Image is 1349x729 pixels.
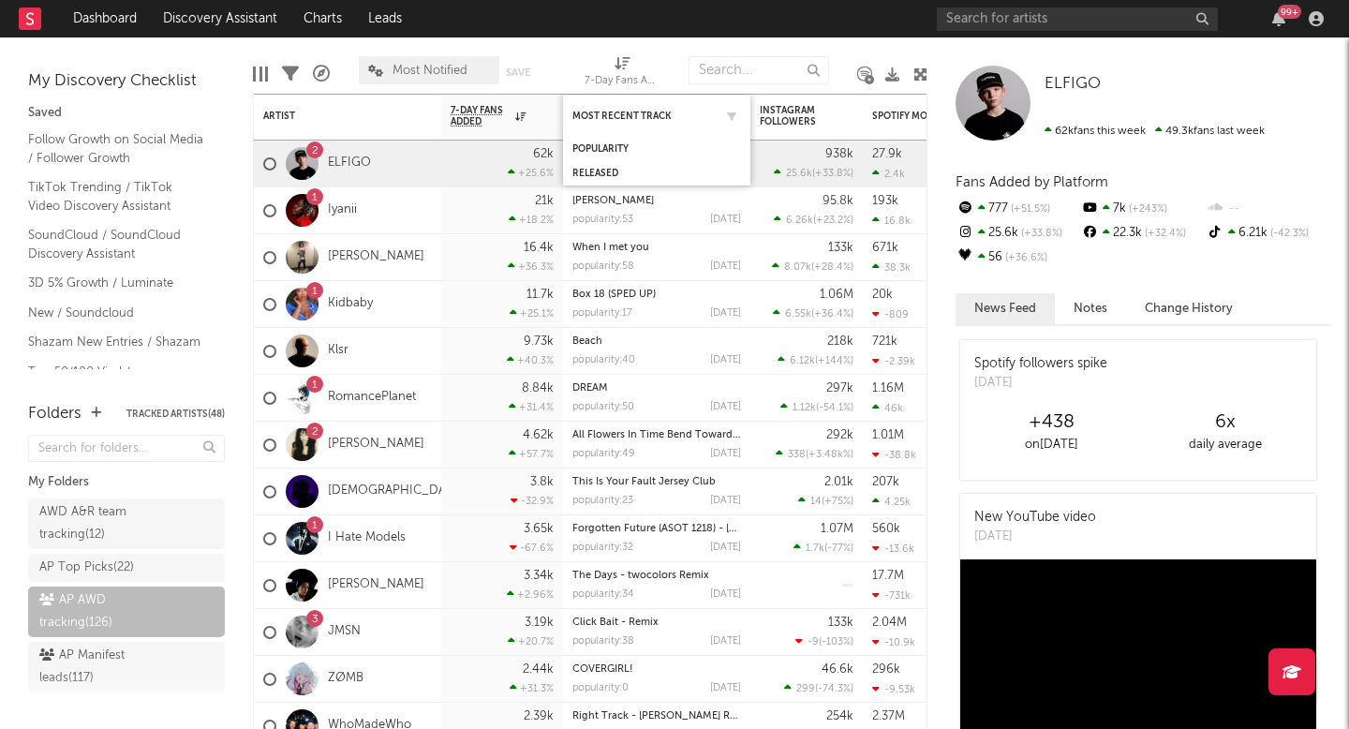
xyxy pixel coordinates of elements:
[816,216,851,226] span: +23.2 %
[872,289,893,301] div: 20k
[956,293,1055,324] button: News Feed
[1272,11,1285,26] button: 99+
[824,497,851,507] span: +75 %
[872,195,898,207] div: 193k
[524,242,554,254] div: 16.4k
[508,167,554,179] div: +25.6 %
[28,332,206,352] a: Shazam New Entries / Shazam
[572,711,793,722] a: Right Track - [PERSON_NAME] Remix - Mixed
[773,307,853,320] div: ( )
[328,624,361,640] a: JMSN
[814,262,851,273] span: +28.4 %
[784,262,811,273] span: 8.07k
[818,356,851,366] span: +144 %
[780,401,853,413] div: ( )
[828,617,853,629] div: 133k
[572,430,741,440] div: All Flowers In Time Bend Towards The Sun
[572,290,656,300] a: Box 18 (SPED UP)
[790,356,815,366] span: 6.12k
[774,167,853,179] div: ( )
[818,684,851,694] span: -74.3 %
[776,448,853,460] div: ( )
[509,401,554,413] div: +31.4 %
[965,434,1138,456] div: on [DATE]
[572,355,635,365] div: popularity: 40
[710,261,741,272] div: [DATE]
[786,216,813,226] span: 6.26k
[1045,75,1101,94] a: ELFIGO
[572,571,709,581] a: The Days - twocolors Remix
[828,242,853,254] div: 133k
[28,102,225,125] div: Saved
[872,476,899,488] div: 207k
[572,430,780,440] a: All Flowers In Time Bend Towards The Sun
[328,484,465,499] a: [DEMOGRAPHIC_DATA]
[28,498,225,549] a: AWD A&R team tracking(12)
[965,411,1138,434] div: +438
[872,335,897,348] div: 721k
[572,683,629,693] div: popularity: 0
[530,476,554,488] div: 3.8k
[772,260,853,273] div: ( )
[510,682,554,694] div: +31.3 %
[28,435,225,462] input: Search for folders...
[710,543,741,553] div: [DATE]
[786,169,812,179] span: 25.6k
[328,530,406,546] a: I Hate Models
[872,111,1013,122] div: Spotify Monthly Listeners
[1080,197,1205,221] div: 7k
[872,382,904,394] div: 1.16M
[572,383,741,394] div: DREAM
[872,710,905,722] div: 2.37M
[28,587,225,637] a: AP AWD tracking(126)
[778,354,853,366] div: ( )
[798,495,853,507] div: ( )
[1206,221,1330,245] div: 6.21k
[872,429,904,441] div: 1.01M
[572,290,741,300] div: Box 18 (SPED UP)
[822,663,853,676] div: 46.6k
[872,242,898,254] div: 671k
[796,684,815,694] span: 299
[510,542,554,554] div: -67.6 %
[28,403,82,425] div: Folders
[524,710,554,722] div: 2.39k
[572,143,713,155] div: Popularity
[872,589,911,602] div: -731k
[509,214,554,226] div: +18.2 %
[774,214,853,226] div: ( )
[825,148,853,160] div: 938k
[974,508,1096,528] div: New YouTube video
[872,215,911,227] div: 16.8k
[956,221,1080,245] div: 25.6k
[820,289,853,301] div: 1.06M
[572,664,633,675] a: COVERGIRL!
[509,448,554,460] div: +57.7 %
[710,683,741,693] div: [DATE]
[872,261,911,274] div: 38.3k
[793,542,853,554] div: ( )
[572,168,713,179] div: Released
[523,663,554,676] div: 2.44k
[572,571,741,581] div: The Days - twocolors Remix
[572,196,654,206] a: [PERSON_NAME]
[253,47,268,101] div: Edit Columns
[506,67,530,78] button: Save
[710,449,741,459] div: [DATE]
[872,449,916,461] div: -38.8k
[313,47,330,101] div: A&R Pipeline
[956,197,1080,221] div: 777
[526,289,554,301] div: 11.7k
[328,577,424,593] a: [PERSON_NAME]
[28,303,206,323] a: New / Soundcloud
[524,570,554,582] div: 3.34k
[826,429,853,441] div: 292k
[710,589,741,600] div: [DATE]
[39,645,171,690] div: AP Manifest leads ( 117 )
[689,56,829,84] input: Search...
[760,105,825,127] div: Instagram Followers
[523,429,554,441] div: 4.62k
[1138,411,1312,434] div: 6 x
[956,175,1108,189] span: Fans Added by Platform
[872,355,915,367] div: -2.39k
